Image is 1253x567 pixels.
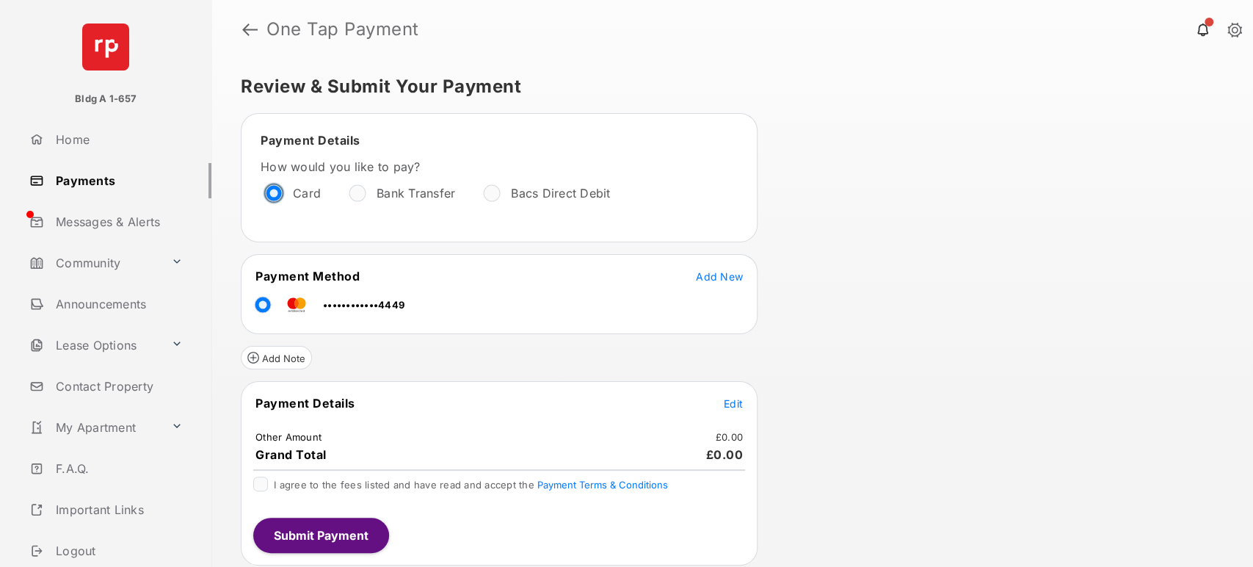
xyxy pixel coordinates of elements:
a: Announcements [23,286,211,322]
a: Important Links [23,492,189,527]
a: Community [23,245,165,281]
span: Payment Method [255,269,360,283]
label: How would you like to pay? [261,159,701,174]
img: svg+xml;base64,PHN2ZyB4bWxucz0iaHR0cDovL3d3dy53My5vcmcvMjAwMC9zdmciIHdpZHRoPSI2NCIgaGVpZ2h0PSI2NC... [82,24,129,71]
button: Submit Payment [253,518,389,553]
span: Payment Details [255,396,355,411]
td: Other Amount [255,430,322,444]
label: Card [293,186,321,201]
span: ••••••••••••4449 [323,299,404,311]
a: Payments [23,163,211,198]
a: Messages & Alerts [23,204,211,239]
p: Bldg A 1-657 [75,92,137,106]
h5: Review & Submit Your Payment [241,78,1212,95]
button: Edit [724,396,743,411]
button: I agree to the fees listed and have read and accept the [537,479,668,491]
a: F.A.Q. [23,451,211,486]
a: Contact Property [23,369,211,404]
span: Payment Details [261,133,360,148]
a: Home [23,122,211,157]
span: Grand Total [255,447,327,462]
span: £0.00 [706,447,744,462]
td: £0.00 [715,430,744,444]
strong: One Tap Payment [266,21,419,38]
span: I agree to the fees listed and have read and accept the [274,479,668,491]
label: Bank Transfer [377,186,455,201]
button: Add Note [241,346,312,369]
span: Edit [724,397,743,410]
a: My Apartment [23,410,165,445]
button: Add New [696,269,743,283]
span: Add New [696,270,743,283]
label: Bacs Direct Debit [511,186,610,201]
a: Lease Options [23,328,165,363]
